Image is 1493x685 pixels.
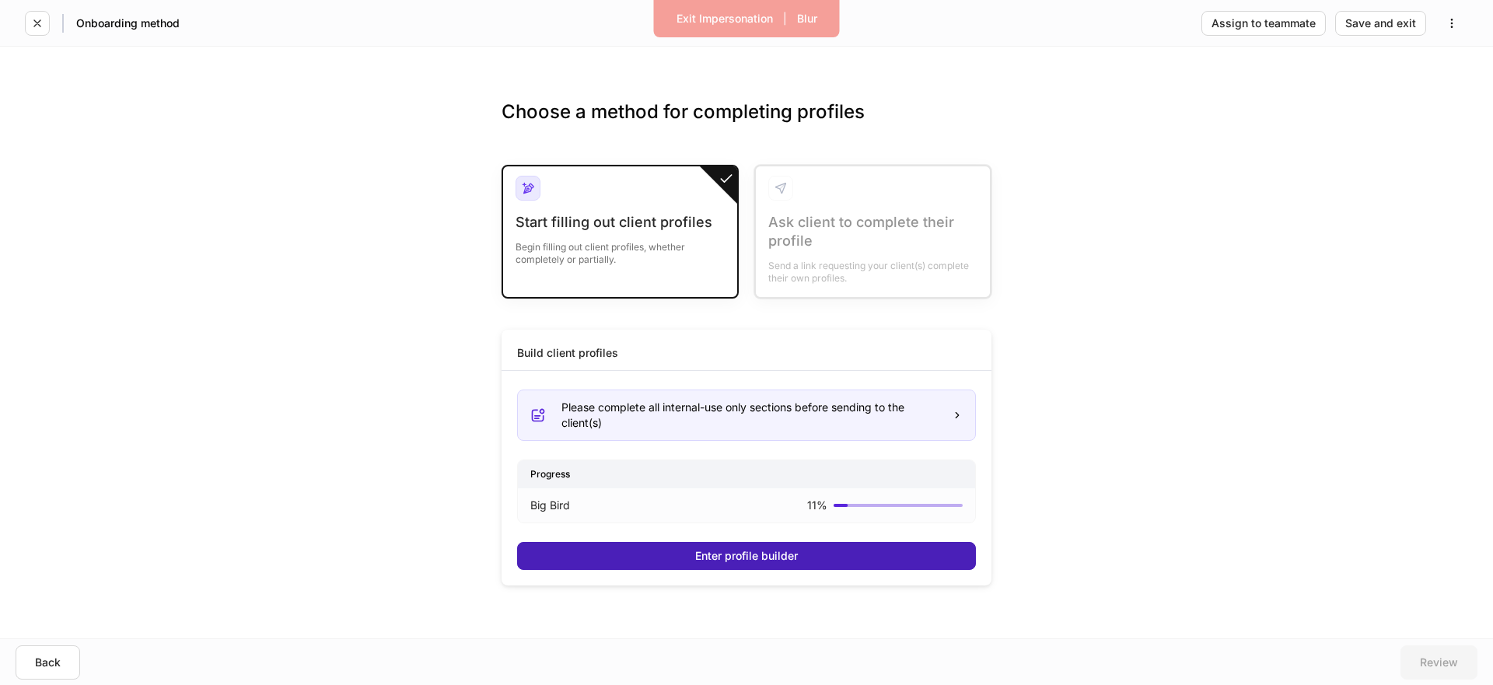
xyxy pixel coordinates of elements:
div: Blur [797,13,817,24]
div: Progress [518,460,975,488]
button: Back [16,645,80,680]
div: Save and exit [1345,18,1416,29]
div: Enter profile builder [695,550,798,561]
div: Build client profiles [517,345,618,361]
button: Enter profile builder [517,542,976,570]
button: Save and exit [1335,11,1426,36]
div: Back [35,657,61,668]
div: Assign to teammate [1212,18,1316,29]
p: 11 % [807,498,827,513]
button: Exit Impersonation [666,6,783,31]
div: Please complete all internal-use only sections before sending to the client(s) [561,400,939,431]
p: Big Bird [530,498,570,513]
h3: Choose a method for completing profiles [502,100,991,149]
div: Exit Impersonation [677,13,773,24]
button: Assign to teammate [1201,11,1326,36]
h5: Onboarding method [76,16,180,31]
div: Begin filling out client profiles, whether completely or partially. [516,232,725,266]
div: Start filling out client profiles [516,213,725,232]
button: Blur [787,6,827,31]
